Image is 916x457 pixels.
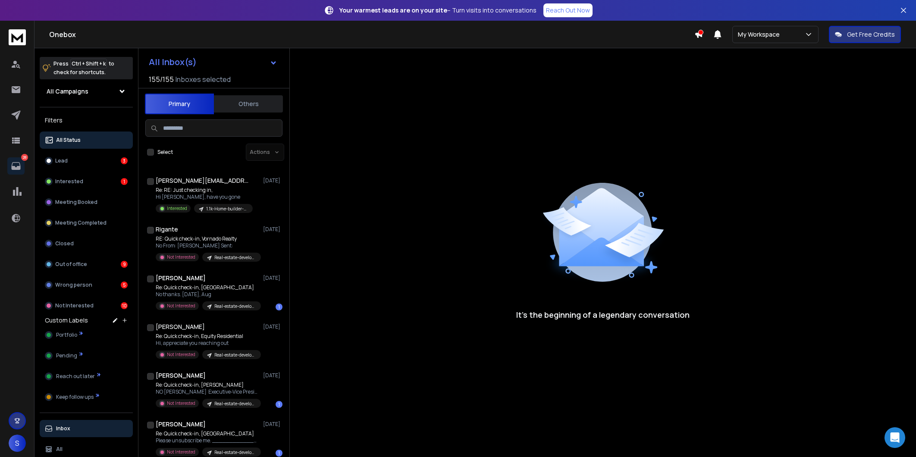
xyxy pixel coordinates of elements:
[21,154,28,161] p: 28
[156,340,259,347] p: Hi, appreciate you reaching out
[156,194,253,200] p: Hi [PERSON_NAME], have you gone
[156,242,259,249] p: No From: [PERSON_NAME] Sent:
[40,347,133,364] button: Pending
[56,373,95,380] span: Reach out later
[885,427,905,448] div: Open Intercom Messenger
[55,157,68,164] p: Lead
[56,425,70,432] p: Inbox
[276,401,282,408] div: 1
[40,194,133,211] button: Meeting Booked
[214,449,256,456] p: Real-estate-development-decision-maker-1.7K-VALID Personalized
[738,30,783,39] p: My Workspace
[156,388,259,395] p: NO [PERSON_NAME] Executive-Vice President [PERSON_NAME] [PERSON_NAME]
[156,187,253,194] p: Re: RE: Just checking in,
[157,149,173,156] label: Select
[156,382,259,388] p: Re: Quick check-in, [PERSON_NAME]
[167,205,187,212] p: Interested
[206,206,248,212] p: 1.1k-Home-builder-Filtered-leads-in-U.S
[156,274,206,282] h1: [PERSON_NAME]
[40,131,133,149] button: All Status
[56,137,81,144] p: All Status
[145,94,214,114] button: Primary
[214,401,256,407] p: Real-estate-development-decision-maker-1.7K-VALID Personalized
[142,53,284,71] button: All Inbox(s)
[214,94,283,113] button: Others
[7,157,25,175] a: 28
[149,74,174,85] span: 155 / 155
[40,388,133,406] button: Keep follow ups
[40,276,133,294] button: Wrong person5
[121,178,128,185] div: 1
[55,178,83,185] p: Interested
[121,282,128,288] div: 5
[40,235,133,252] button: Closed
[55,240,74,247] p: Closed
[167,254,195,260] p: Not Interested
[156,371,206,380] h1: [PERSON_NAME]
[214,303,256,310] p: Real-estate-development-decision-maker-1.7K-VALID Personalized
[214,254,256,261] p: Real-estate-development-decision-maker-1.7K-VALID Personalized
[40,368,133,385] button: Reach out later
[276,304,282,310] div: 1
[156,420,206,429] h1: [PERSON_NAME]
[45,316,88,325] h3: Custom Labels
[40,173,133,190] button: Interested1
[9,435,26,452] button: S
[156,291,259,298] p: No thanks. [DATE], Aug
[70,59,107,69] span: Ctrl + Shift + k
[156,322,205,331] h1: [PERSON_NAME]
[156,284,259,291] p: Re: Quick check-in, [GEOGRAPHIC_DATA]
[546,6,590,15] p: Reach Out Now
[121,302,128,309] div: 10
[156,430,259,437] p: Re: Quick check-in, [GEOGRAPHIC_DATA]
[40,256,133,273] button: Out of office9
[40,114,133,126] h3: Filters
[176,74,231,85] h3: Inboxes selected
[339,6,447,14] strong: Your warmest leads are on your site
[56,352,77,359] span: Pending
[167,449,195,455] p: Not Interested
[55,282,92,288] p: Wrong person
[56,332,77,338] span: Portfolio
[263,275,282,282] p: [DATE]
[56,446,63,453] p: All
[49,29,694,40] h1: Onebox
[55,219,107,226] p: Meeting Completed
[167,351,195,358] p: Not Interested
[263,177,282,184] p: [DATE]
[847,30,895,39] p: Get Free Credits
[156,225,178,234] h1: Rigante
[263,323,282,330] p: [DATE]
[156,176,251,185] h1: [PERSON_NAME][EMAIL_ADDRESS][DOMAIN_NAME]
[56,394,94,401] span: Keep follow ups
[156,437,259,444] p: Please unsubscribe me. ________________________________ From:
[543,3,593,17] a: Reach Out Now
[9,29,26,45] img: logo
[40,326,133,344] button: Portfolio
[47,87,88,96] h1: All Campaigns
[156,333,259,340] p: Re: Quick check-in, Equity Residential
[40,297,133,314] button: Not Interested10
[167,400,195,407] p: Not Interested
[55,199,97,206] p: Meeting Booked
[55,261,87,268] p: Out of office
[121,157,128,164] div: 3
[40,214,133,232] button: Meeting Completed
[149,58,197,66] h1: All Inbox(s)
[53,59,114,77] p: Press to check for shortcuts.
[214,352,256,358] p: Real-estate-development-decision-maker-1.7K-VALID Personalized
[516,309,690,321] p: It’s the beginning of a legendary conversation
[121,261,128,268] div: 9
[55,302,94,309] p: Not Interested
[167,303,195,309] p: Not Interested
[263,372,282,379] p: [DATE]
[40,420,133,437] button: Inbox
[156,235,259,242] p: RE: Quick check-in, Vornado Realty
[339,6,536,15] p: – Turn visits into conversations
[829,26,901,43] button: Get Free Credits
[40,152,133,169] button: Lead3
[263,421,282,428] p: [DATE]
[276,450,282,457] div: 1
